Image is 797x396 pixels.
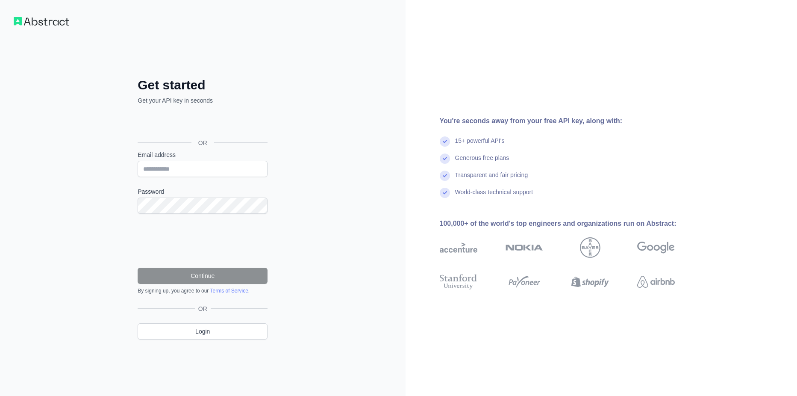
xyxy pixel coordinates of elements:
img: payoneer [506,272,543,291]
div: By signing up, you agree to our . [138,287,268,294]
img: nokia [506,237,543,258]
img: check mark [440,171,450,181]
img: google [637,237,675,258]
img: airbnb [637,272,675,291]
div: Transparent and fair pricing [455,171,528,188]
span: OR [191,139,214,147]
h2: Get started [138,77,268,93]
iframe: Schaltfläche „Über Google anmelden“ [133,114,270,133]
div: 100,000+ of the world's top engineers and organizations run on Abstract: [440,219,702,229]
span: OR [195,304,211,313]
div: Generous free plans [455,154,509,171]
label: Password [138,187,268,196]
iframe: reCAPTCHA [138,224,268,257]
img: check mark [440,154,450,164]
button: Continue [138,268,268,284]
img: stanford university [440,272,477,291]
img: check mark [440,188,450,198]
a: Login [138,323,268,340]
div: You're seconds away from your free API key, along with: [440,116,702,126]
label: Email address [138,151,268,159]
div: World-class technical support [455,188,533,205]
div: 15+ powerful API's [455,136,505,154]
img: bayer [580,237,600,258]
img: Workflow [14,17,69,26]
a: Terms of Service [210,288,248,294]
p: Get your API key in seconds [138,96,268,105]
img: shopify [571,272,609,291]
img: check mark [440,136,450,147]
img: accenture [440,237,477,258]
